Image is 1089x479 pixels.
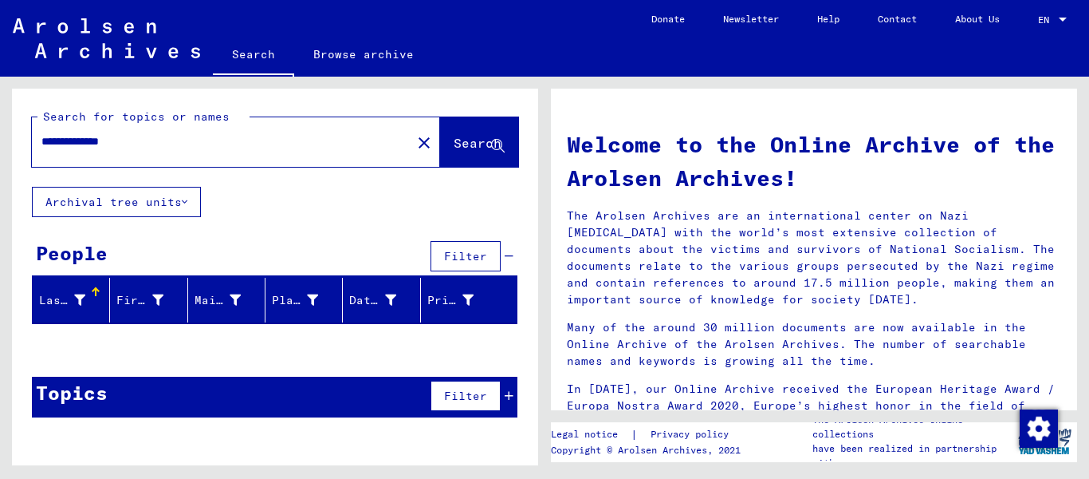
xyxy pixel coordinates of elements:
[551,443,748,457] p: Copyright © Arolsen Archives, 2021
[812,441,1012,470] p: have been realized in partnership with
[567,319,1061,370] p: Many of the around 30 million documents are now available in the Online Archive of the Arolsen Ar...
[32,187,201,217] button: Archival tree units
[294,35,433,73] a: Browse archive
[272,287,342,313] div: Place of Birth
[43,109,230,124] mat-label: Search for topics or names
[430,381,501,411] button: Filter
[427,292,474,309] div: Prisoner #
[36,378,108,407] div: Topics
[415,133,434,152] mat-icon: close
[440,117,518,167] button: Search
[427,287,497,313] div: Prisoner #
[551,426,748,443] div: |
[13,18,200,58] img: Arolsen_neg.svg
[39,287,109,313] div: Last Name
[551,426,631,443] a: Legal notice
[349,287,419,313] div: Date of Birth
[265,278,343,323] mat-header-cell: Place of Birth
[408,126,440,158] button: Clear
[444,249,487,263] span: Filter
[1020,410,1058,448] img: Zustimmung ändern
[638,426,748,443] a: Privacy policy
[1015,422,1075,461] img: yv_logo.png
[1038,14,1049,26] mat-select-trigger: EN
[454,135,501,151] span: Search
[567,381,1061,431] p: In [DATE], our Online Archive received the European Heritage Award / Europa Nostra Award 2020, Eu...
[430,241,501,271] button: Filter
[116,287,187,313] div: First Name
[110,278,187,323] mat-header-cell: First Name
[116,292,163,309] div: First Name
[213,35,294,77] a: Search
[36,239,108,267] div: People
[195,287,265,313] div: Maiden Name
[567,128,1061,195] h1: Welcome to the Online Archive of the Arolsen Archives!
[444,389,487,403] span: Filter
[33,278,110,323] mat-header-cell: Last Name
[343,278,420,323] mat-header-cell: Date of Birth
[39,292,85,309] div: Last Name
[567,208,1061,308] p: The Arolsen Archives are an international center on Nazi [MEDICAL_DATA] with the world’s most ext...
[188,278,265,323] mat-header-cell: Maiden Name
[195,292,241,309] div: Maiden Name
[812,413,1012,441] p: The Arolsen Archives online collections
[1019,409,1057,447] div: Zustimmung ändern
[272,292,318,309] div: Place of Birth
[421,278,517,323] mat-header-cell: Prisoner #
[349,292,395,309] div: Date of Birth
